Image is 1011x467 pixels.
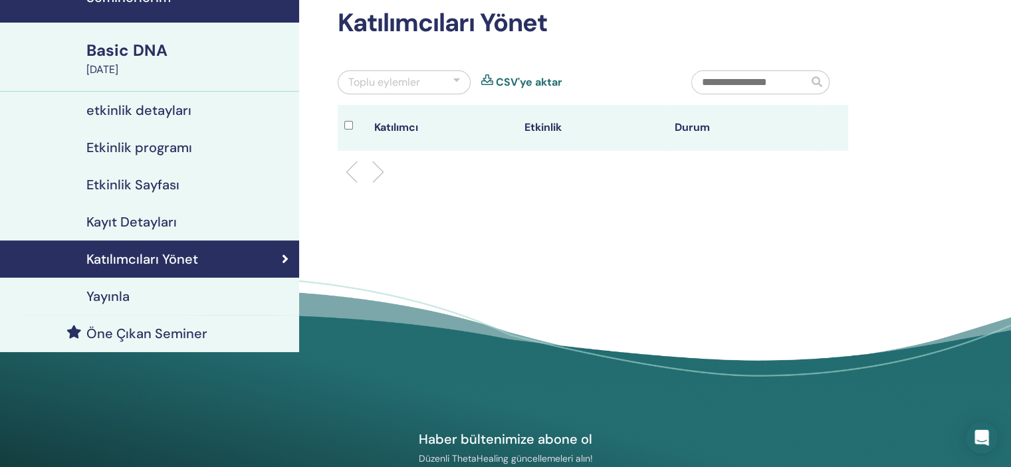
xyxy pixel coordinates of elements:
div: Basic DNA [86,39,291,62]
p: Düzenli ThetaHealing güncellemeleri alın! [352,452,659,464]
h4: Katılımcıları Yönet [86,251,198,267]
th: Katılımcı [368,105,518,151]
h2: Katılımcıları Yönet [338,8,848,39]
div: Open Intercom Messenger [966,422,998,454]
h4: etkinlik detayları [86,102,191,118]
th: Etkinlik [518,105,668,151]
a: Basic DNA[DATE] [78,39,299,78]
h4: Etkinlik Sayfası [86,177,179,193]
th: Durum [668,105,818,151]
a: CSV'ye aktar [496,74,562,90]
h4: Etkinlik programı [86,140,192,155]
h4: Kayıt Detayları [86,214,177,230]
h4: Yayınla [86,288,130,304]
h4: Öne Çıkan Seminer [86,326,207,341]
div: Toplu eylemler [348,74,420,90]
h4: Haber bültenimize abone ol [352,430,659,448]
div: [DATE] [86,62,291,78]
